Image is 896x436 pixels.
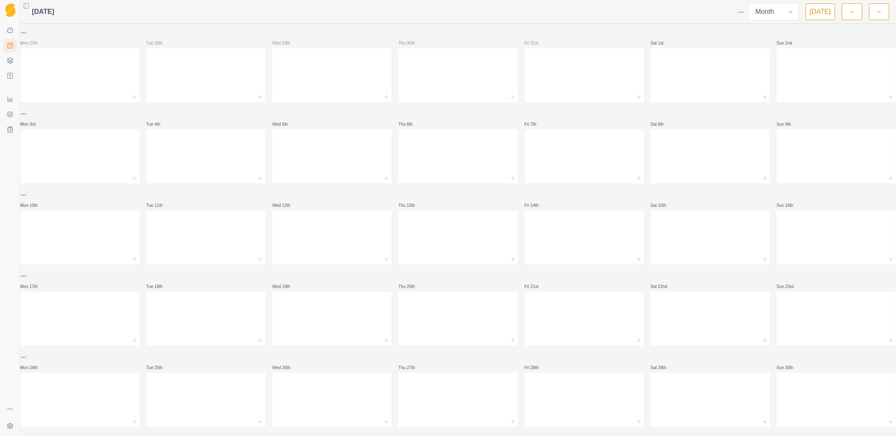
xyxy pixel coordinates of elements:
p: Tue 4th [146,121,171,127]
p: Tue 28th [146,40,171,46]
p: Wed 5th [272,121,297,127]
p: Thu 13th [398,202,423,209]
p: Wed 29th [272,40,297,46]
p: Sun 30th [777,365,802,371]
span: [DATE] [32,7,54,17]
p: Mon 10th [20,202,45,209]
p: Sat 8th [651,121,676,127]
p: Sun 9th [777,121,802,127]
a: Logo [3,3,17,17]
p: Sun 16th [777,202,802,209]
button: [DATE] [806,3,835,20]
p: Thu 30th [398,40,423,46]
p: Wed 19th [272,283,297,290]
p: Tue 11th [146,202,171,209]
p: Sun 23rd [777,283,802,290]
p: Fri 31st [525,40,550,46]
p: Tue 25th [146,365,171,371]
p: Mon 27th [20,40,45,46]
p: Mon 24th [20,365,45,371]
p: Sat 1st [651,40,676,46]
button: Settings [3,419,17,433]
p: Fri 28th [525,365,550,371]
p: Tue 18th [146,283,171,290]
p: Sat 15th [651,202,676,209]
p: Sat 22nd [651,283,676,290]
p: Thu 20th [398,283,423,290]
p: Mon 3rd [20,121,45,127]
p: Wed 26th [272,365,297,371]
p: Wed 12th [272,202,297,209]
p: Thu 27th [398,365,423,371]
p: Thu 6th [398,121,423,127]
img: Logo [5,3,16,17]
p: Sun 2nd [777,40,802,46]
p: Fri 21st [525,283,550,290]
p: Fri 7th [525,121,550,127]
p: Mon 17th [20,283,45,290]
p: Fri 14th [525,202,550,209]
p: Sat 29th [651,365,676,371]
